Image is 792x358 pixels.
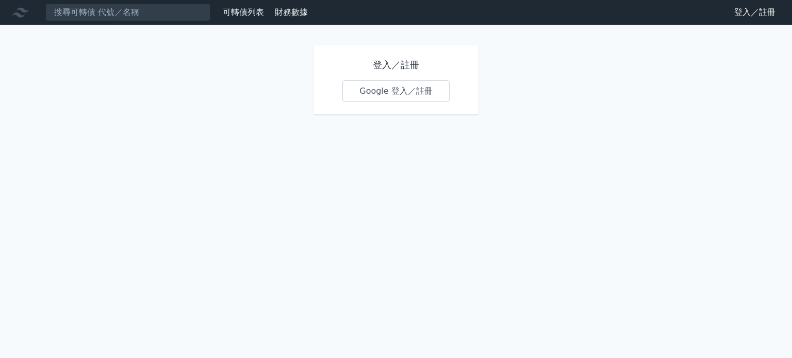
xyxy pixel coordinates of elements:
a: 財務數據 [275,7,308,17]
input: 搜尋可轉債 代號／名稱 [45,4,210,21]
a: 可轉債列表 [223,7,264,17]
h1: 登入／註冊 [342,58,450,72]
a: 登入／註冊 [726,4,784,21]
a: Google 登入／註冊 [342,80,450,102]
